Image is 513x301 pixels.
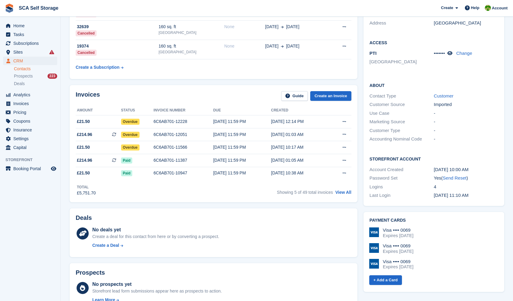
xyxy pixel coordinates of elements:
[485,5,491,11] img: Sam Chapman
[3,48,57,56] a: menu
[434,93,453,98] a: Customer
[77,190,96,196] div: £5,751.70
[13,30,50,39] span: Tasks
[13,91,50,99] span: Analytics
[213,170,271,176] div: [DATE] 11:59 PM
[370,101,434,108] div: Customer Source
[13,117,50,125] span: Coupons
[153,144,213,150] div: 6C6AB701-11566
[153,106,213,115] th: Invoice number
[121,119,140,125] span: Overdue
[153,131,213,138] div: 6C6AB701-12051
[369,227,379,237] img: Visa Logo
[76,30,97,36] div: Cancelled
[213,144,271,150] div: [DATE] 11:59 PM
[441,5,453,11] span: Create
[3,21,57,30] a: menu
[92,281,222,288] div: No prospects yet
[370,82,498,88] h2: About
[369,243,379,253] img: Visa Logo
[383,243,413,249] div: Visa •••• 0069
[121,144,140,150] span: Overdue
[159,43,224,49] div: 160 sq. ft
[3,57,57,65] a: menu
[76,91,100,101] h2: Invoices
[76,62,123,73] a: Create a Subscription
[76,269,105,276] h2: Prospects
[76,50,97,56] div: Cancelled
[281,91,308,101] a: Guide
[3,39,57,48] a: menu
[92,233,219,240] div: Create a deal for this contact from here or by converting a prospect.
[76,43,159,49] div: 19374
[383,227,413,233] div: Visa •••• 0069
[13,164,50,173] span: Booking Portal
[14,73,57,79] a: Prospects 223
[310,91,351,101] a: Create an Invoice
[159,30,224,35] div: [GEOGRAPHIC_DATA]
[434,136,498,143] div: -
[153,157,213,164] div: 6C6AB701-11387
[277,190,333,195] span: Showing 5 of 49 total invoices
[224,43,265,49] div: None
[370,184,434,190] div: Logins
[77,157,92,164] span: £214.96
[271,157,329,164] div: [DATE] 01:05 AM
[370,127,434,134] div: Customer Type
[76,64,120,71] div: Create a Subscription
[369,259,379,269] img: Visa Logo
[13,48,50,56] span: Sites
[49,50,54,55] i: Smart entry sync failures have occurred
[271,144,329,150] div: [DATE] 10:17 AM
[77,170,90,176] span: £21.50
[286,43,299,49] span: [DATE]
[14,73,33,79] span: Prospects
[76,214,92,221] h2: Deals
[434,110,498,117] div: -
[471,5,479,11] span: Help
[159,49,224,55] div: [GEOGRAPHIC_DATA]
[265,43,278,49] span: [DATE]
[13,143,50,152] span: Capital
[434,101,498,108] div: Imported
[76,24,159,30] div: 32639
[77,118,90,125] span: £21.50
[213,118,271,125] div: [DATE] 11:59 PM
[492,5,508,11] span: Account
[434,193,469,198] time: 2024-02-02 11:10:34 UTC
[383,249,413,254] div: Expires [DATE]
[434,166,498,173] div: [DATE] 10:00 AM
[370,93,434,100] div: Contact Type
[5,157,60,163] span: Storefront
[370,218,498,223] h2: Payment cards
[213,131,271,138] div: [DATE] 11:59 PM
[434,184,498,190] div: 4
[434,20,498,27] div: [GEOGRAPHIC_DATA]
[370,58,434,65] li: [GEOGRAPHIC_DATA]
[443,175,466,180] a: Send Reset
[3,117,57,125] a: menu
[224,24,265,30] div: None
[13,21,50,30] span: Home
[14,81,57,87] a: Deals
[3,30,57,39] a: menu
[13,99,50,108] span: Invoices
[441,175,468,180] span: ( )
[370,156,498,162] h2: Storefront Account
[3,108,57,117] a: menu
[76,106,121,115] th: Amount
[370,175,434,182] div: Password Set
[153,118,213,125] div: 6C6AB701-12228
[13,108,50,117] span: Pricing
[3,126,57,134] a: menu
[48,74,57,79] div: 223
[370,51,377,56] span: PTI
[13,134,50,143] span: Settings
[153,170,213,176] div: 6C6AB701-10947
[434,175,498,182] div: Yes
[5,4,14,13] img: stora-icon-8386f47178a22dfd0bd8f6a31ec36ba5ce8667c1dd55bd0f319d3a0aa187defe.svg
[369,275,402,285] a: + Add a Card
[370,166,434,173] div: Account Created
[383,264,413,270] div: Expires [DATE]
[13,126,50,134] span: Insurance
